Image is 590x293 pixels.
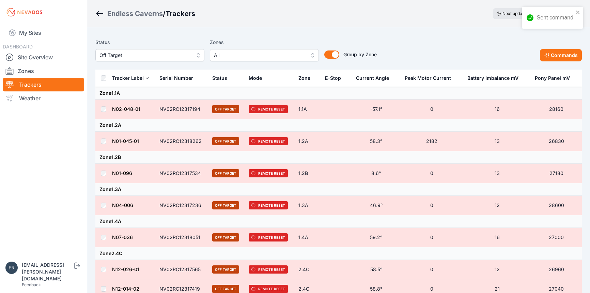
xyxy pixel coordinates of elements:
td: Zone 1.4A [95,215,582,228]
td: Zone 1.2A [95,119,582,132]
button: Current Angle [356,70,394,86]
td: 2.4C [294,260,321,279]
button: Tracker Label [112,70,149,86]
td: 27180 [531,164,582,183]
button: close [576,10,580,15]
td: NV02RC12317194 [155,100,208,119]
span: Remote Reset [249,169,288,177]
td: 1.1A [294,100,321,119]
span: Remote Reset [249,285,288,293]
a: Site Overview [3,50,84,64]
nav: Breadcrumb [95,5,195,23]
td: 1.2B [294,164,321,183]
div: Status [212,75,227,82]
button: Status [212,70,233,86]
a: Endless Caverns [107,9,163,18]
a: Feedback [22,282,41,287]
span: DASHBOARD [3,44,33,49]
button: Peak Motor Current [405,70,456,86]
td: 58.3° [352,132,401,151]
div: [EMAIL_ADDRESS][PERSON_NAME][DOMAIN_NAME] [22,262,73,282]
button: E-Stop [325,70,346,86]
td: 28600 [531,196,582,215]
a: Zones [3,64,84,78]
td: Zone 1.2B [95,151,582,164]
span: Off Target [212,169,239,177]
a: N12-026-01 [112,266,139,272]
td: 0 [401,260,463,279]
button: Zone [298,70,316,86]
td: 13 [463,164,531,183]
span: Group by Zone [343,52,377,57]
td: 27000 [531,228,582,247]
td: 8.6° [352,164,401,183]
img: przemyslaw.szewczyk@energix-group.com [5,262,18,274]
span: Remote Reset [249,201,288,209]
td: 59.2° [352,228,401,247]
td: 1.2A [294,132,321,151]
td: 12 [463,196,531,215]
td: NV02RC12318051 [155,228,208,247]
td: 16 [463,100,531,119]
span: Remote Reset [249,137,288,145]
span: Off Target [212,201,239,209]
span: Next update in [502,11,530,16]
span: Off Target [212,233,239,241]
td: 28160 [531,100,582,119]
div: Sent command [537,14,574,22]
a: N01-096 [112,170,132,176]
td: 0 [401,100,463,119]
td: NV02RC12317565 [155,260,208,279]
td: 0 [401,196,463,215]
span: Remote Reset [249,105,288,113]
a: N02-048-01 [112,106,140,112]
td: 16 [463,228,531,247]
div: Battery Imbalance mV [467,75,518,82]
button: Mode [249,70,267,86]
img: Nevados [5,7,44,18]
div: Mode [249,75,262,82]
td: -57.1° [352,100,401,119]
span: Off Target [212,137,239,145]
span: All [214,51,305,59]
a: N01-045-01 [112,138,139,144]
button: Off Target [95,49,204,61]
td: Zone 1.1A [95,87,582,100]
a: N07-036 [112,234,133,240]
td: 46.9° [352,196,401,215]
span: Off Target [212,105,239,113]
span: Off Target [99,51,191,59]
td: Zone 1.3A [95,183,582,196]
div: Peak Motor Current [405,75,451,82]
div: E-Stop [325,75,341,82]
a: Weather [3,91,84,105]
div: Current Angle [356,75,389,82]
td: NV02RC12317534 [155,164,208,183]
button: Pony Panel mV [535,70,575,86]
button: Battery Imbalance mV [467,70,524,86]
td: NV02RC12318262 [155,132,208,151]
td: Zone 2.4C [95,247,582,260]
div: Serial Number [159,75,193,82]
td: 26830 [531,132,582,151]
div: Zone [298,75,310,82]
label: Zones [210,38,319,46]
td: 12 [463,260,531,279]
td: 1.3A [294,196,321,215]
div: Tracker Label [112,75,144,82]
h3: Trackers [166,9,195,18]
td: 0 [401,164,463,183]
span: Off Target [212,285,239,293]
div: Pony Panel mV [535,75,570,82]
span: Remote Reset [249,233,288,241]
td: 26960 [531,260,582,279]
td: 13 [463,132,531,151]
button: All [210,49,319,61]
a: My Sites [3,25,84,41]
span: / [163,9,166,18]
a: Trackers [3,78,84,91]
td: 58.5° [352,260,401,279]
a: N04-006 [112,202,133,208]
button: Commands [540,49,582,61]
